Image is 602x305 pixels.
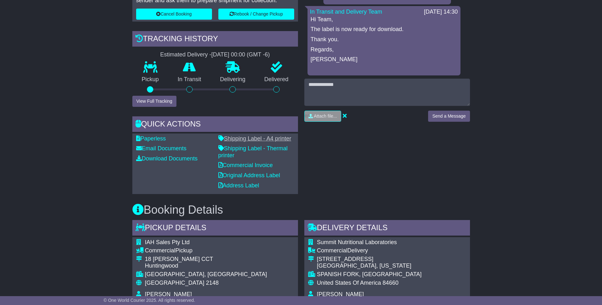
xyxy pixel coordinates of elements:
[317,280,381,286] span: United States Of America
[304,220,470,237] div: Delivery Details
[145,263,267,269] div: Huntingwood
[145,247,175,254] span: Commercial
[311,26,457,33] p: The label is now ready for download.
[311,36,457,43] p: Thank you.
[103,298,195,303] span: © One World Courier 2025. All rights reserved.
[136,135,166,142] a: Paperless
[311,56,457,63] p: [PERSON_NAME]
[424,9,458,16] div: [DATE] 14:30
[132,204,470,216] h3: Booking Details
[310,9,382,15] a: In Transit and Delivery Team
[317,247,347,254] span: Commercial
[255,76,298,83] p: Delivered
[311,16,457,23] p: Hi Team,
[132,220,298,237] div: Pickup Details
[136,9,212,20] button: Cancel Booking
[168,76,211,83] p: In Transit
[132,96,176,107] button: View Full Tracking
[317,263,461,269] div: [GEOGRAPHIC_DATA], [US_STATE]
[428,111,470,122] button: Send a Message
[218,162,273,168] a: Commercial Invoice
[317,291,364,297] span: [PERSON_NAME]
[317,247,461,254] div: Delivery
[132,51,298,58] div: Estimated Delivery -
[218,182,259,189] a: Address Label
[211,76,255,83] p: Delivering
[132,116,298,133] div: Quick Actions
[136,155,198,162] a: Download Documents
[132,76,169,83] p: Pickup
[145,271,267,278] div: [GEOGRAPHIC_DATA], [GEOGRAPHIC_DATA]
[218,172,280,178] a: Original Address Label
[145,280,204,286] span: [GEOGRAPHIC_DATA]
[317,256,461,263] div: [STREET_ADDRESS]
[218,9,294,20] button: Rebook / Change Pickup
[145,291,192,297] span: [PERSON_NAME]
[218,135,291,142] a: Shipping Label - A4 printer
[145,256,267,263] div: 18 [PERSON_NAME] CCT
[145,247,267,254] div: Pickup
[211,51,270,58] div: [DATE] 00:00 (GMT -6)
[317,271,461,278] div: SPANISH FORK, [GEOGRAPHIC_DATA]
[317,239,397,245] span: Summit Nutritional Laboratories
[311,46,457,53] p: Regards,
[218,145,288,159] a: Shipping Label - Thermal printer
[136,145,187,152] a: Email Documents
[383,280,399,286] span: 84660
[145,239,190,245] span: IAH Sales Pty Ltd
[132,31,298,48] div: Tracking history
[206,280,219,286] span: 2148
